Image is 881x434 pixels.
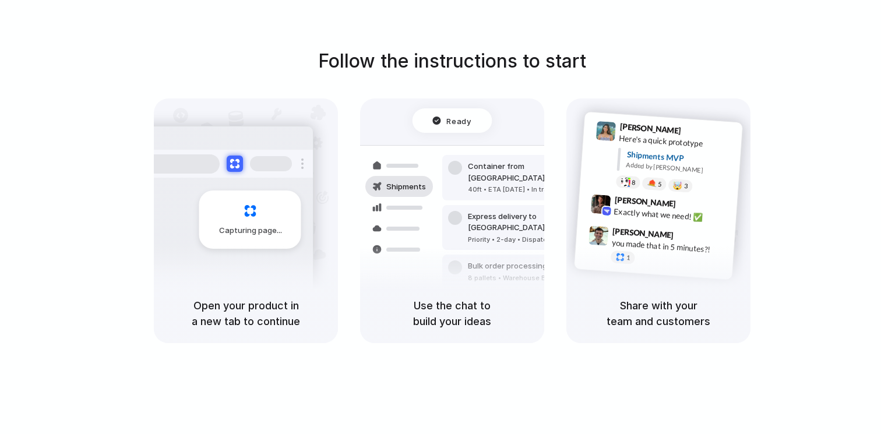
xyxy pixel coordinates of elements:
[619,120,681,137] span: [PERSON_NAME]
[386,181,426,193] span: Shipments
[580,298,736,329] h5: Share with your team and customers
[468,211,594,234] div: Express delivery to [GEOGRAPHIC_DATA]
[658,181,662,188] span: 5
[684,183,688,189] span: 3
[611,237,728,256] div: you made that in 5 minutes?!
[468,161,594,184] div: Container from [GEOGRAPHIC_DATA]
[168,298,324,329] h5: Open your product in a new tab to continue
[612,225,674,242] span: [PERSON_NAME]
[468,273,576,283] div: 8 pallets • Warehouse B • Packed
[468,185,594,195] div: 40ft • ETA [DATE] • In transit
[685,126,709,140] span: 9:41 AM
[447,115,471,126] span: Ready
[219,225,284,237] span: Capturing page
[626,160,733,177] div: Added by [PERSON_NAME]
[632,179,636,186] span: 8
[374,298,530,329] h5: Use the chat to build your ideas
[468,235,594,245] div: Priority • 2-day • Dispatched
[626,255,630,261] span: 1
[318,47,586,75] h1: Follow the instructions to start
[679,199,703,213] span: 9:42 AM
[614,206,730,225] div: Exactly what we need! ✅
[677,230,701,244] span: 9:47 AM
[673,181,683,190] div: 🤯
[626,149,734,168] div: Shipments MVP
[468,260,576,272] div: Bulk order processing
[619,132,735,152] div: Here's a quick prototype
[614,193,676,210] span: [PERSON_NAME]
